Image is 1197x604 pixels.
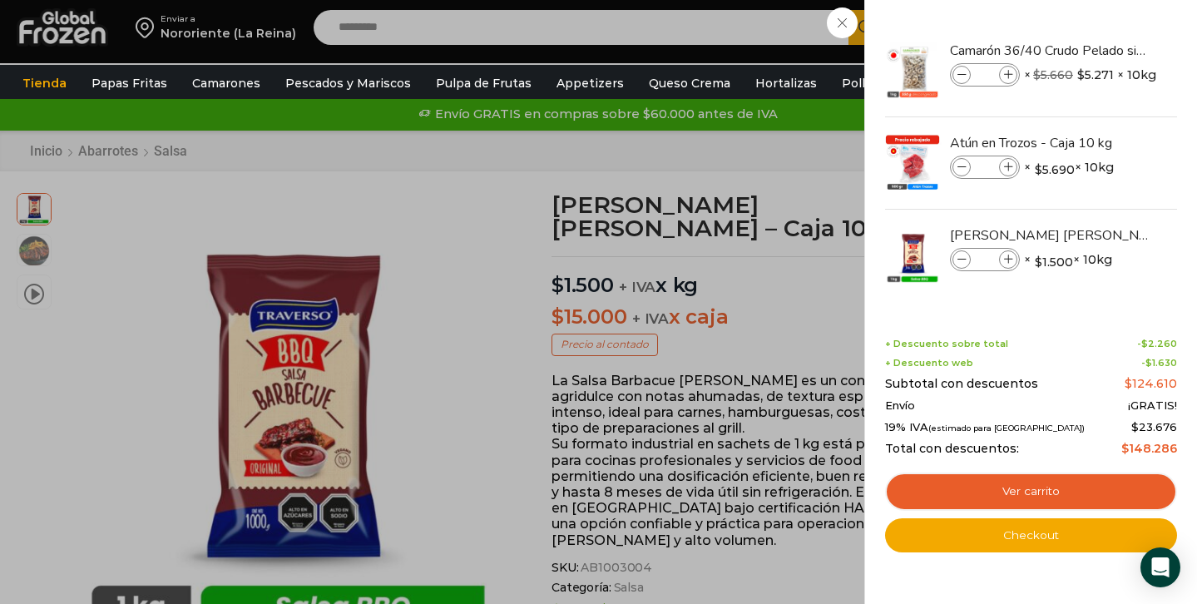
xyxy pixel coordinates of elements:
span: $ [1141,338,1148,349]
span: $ [1121,441,1129,456]
a: [PERSON_NAME] [PERSON_NAME] - Caja 10 kilos [950,226,1148,245]
span: $ [1035,161,1042,178]
span: × × 10kg [1024,156,1114,179]
a: Checkout [885,518,1177,553]
span: $ [1033,67,1041,82]
span: 23.676 [1131,420,1177,433]
span: $ [1145,357,1152,369]
bdi: 5.690 [1035,161,1075,178]
small: (estimado para [GEOGRAPHIC_DATA]) [928,423,1085,433]
bdi: 5.660 [1033,67,1073,82]
span: - [1137,339,1177,349]
span: $ [1077,67,1085,83]
a: Camarones [184,67,269,99]
bdi: 2.260 [1141,338,1177,349]
span: × × 10kg [1024,248,1112,271]
a: Pollos [833,67,888,99]
input: Product quantity [972,250,997,269]
bdi: 124.610 [1125,376,1177,391]
a: Pulpa de Frutas [428,67,540,99]
a: Pescados y Mariscos [277,67,419,99]
span: Total con descuentos: [885,442,1019,456]
span: ¡GRATIS! [1128,399,1177,413]
span: $ [1131,420,1139,433]
a: Queso Crema [641,67,739,99]
a: Tienda [14,67,75,99]
a: Appetizers [548,67,632,99]
span: + Descuento web [885,358,973,369]
bdi: 1.500 [1035,254,1073,270]
span: $ [1125,376,1132,391]
span: Subtotal con descuentos [885,377,1038,391]
span: × × 10kg [1024,63,1156,87]
a: Ver carrito [885,473,1177,511]
bdi: 5.271 [1077,67,1114,83]
span: 19% IVA [885,421,1085,434]
span: Envío [885,399,915,413]
span: + Descuento sobre total [885,339,1008,349]
input: Product quantity [972,158,997,176]
a: Camarón 36/40 Crudo Pelado sin Vena - Bronze - Caja 10 kg [950,42,1148,60]
input: Product quantity [972,66,997,84]
a: Papas Fritas [83,67,176,99]
a: Hortalizas [747,67,825,99]
span: - [1141,358,1177,369]
a: Atún en Trozos - Caja 10 kg [950,134,1148,152]
div: Open Intercom Messenger [1140,547,1180,587]
bdi: 148.286 [1121,441,1177,456]
span: $ [1035,254,1042,270]
bdi: 1.630 [1145,357,1177,369]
